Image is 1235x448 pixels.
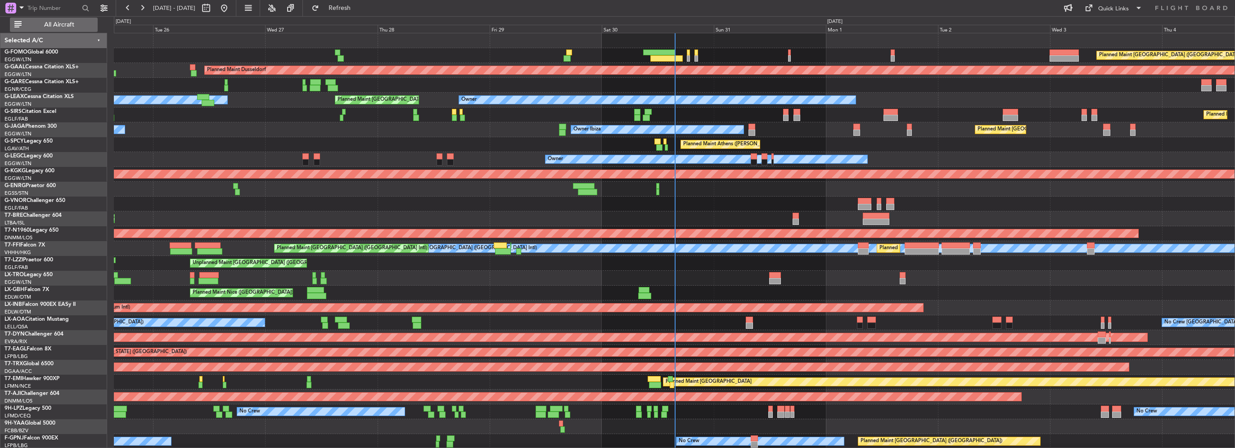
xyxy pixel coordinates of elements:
[5,242,20,248] span: T7-FFI
[5,213,23,218] span: T7-BRE
[5,317,25,322] span: LX-AOA
[207,63,266,77] div: Planned Maint Dusseldorf
[5,153,24,159] span: G-LEGC
[827,18,843,26] div: [DATE]
[193,256,341,270] div: Unplanned Maint [GEOGRAPHIC_DATA] ([GEOGRAPHIC_DATA])
[23,22,95,28] span: All Aircraft
[5,79,25,85] span: G-GARE
[548,152,563,166] div: Owner
[5,160,32,167] a: EGGW/LTN
[5,406,51,411] a: 9H-LPZLegacy 500
[5,64,79,70] a: G-GAALCessna Citation XLS+
[5,71,32,78] a: EGGW/LTN
[5,391,21,396] span: T7-AJI
[5,234,32,241] a: DNMM/LOS
[5,346,51,352] a: T7-EAGLFalcon 8X
[5,361,23,367] span: T7-TRX
[5,257,53,263] a: T7-LZZIPraetor 600
[5,124,57,129] a: G-JAGAPhenom 300
[5,130,32,137] a: EGGW/LTN
[5,228,59,233] a: T7-N1960Legacy 650
[5,198,65,203] a: G-VNORChallenger 650
[81,345,187,359] div: Grounded [US_STATE] ([GEOGRAPHIC_DATA])
[5,145,29,152] a: LGAV/ATH
[5,56,32,63] a: EGGW/LTN
[5,109,56,114] a: G-SIRSCitation Excel
[10,18,98,32] button: All Aircraft
[5,383,31,390] a: LFMN/NCE
[378,25,490,33] div: Thu 28
[321,5,359,11] span: Refresh
[5,361,54,367] a: T7-TRXGlobal 6500
[5,427,28,434] a: FCBB/BZV
[5,228,30,233] span: T7-N1960
[879,242,1030,255] div: Planned Maint [GEOGRAPHIC_DATA] ([GEOGRAPHIC_DATA] Intl)
[5,272,24,278] span: LX-TRO
[5,391,59,396] a: T7-AJIChallenger 604
[490,25,602,33] div: Fri 29
[239,405,260,418] div: No Crew
[5,323,28,330] a: LELL/QSA
[5,287,24,292] span: LX-GBH
[5,279,32,286] a: EGGW/LTN
[5,101,32,108] a: EGGW/LTN
[5,49,27,55] span: G-FOMO
[5,412,31,419] a: LFMD/CEQ
[5,421,55,426] a: 9H-YAAGlobal 5000
[5,139,53,144] a: G-SPCYLegacy 650
[307,1,361,15] button: Refresh
[5,183,56,188] a: G-ENRGPraetor 600
[5,116,28,122] a: EGLF/FAB
[5,257,23,263] span: T7-LZZI
[714,25,826,33] div: Sun 31
[5,376,59,381] a: T7-EMIHawker 900XP
[5,353,28,360] a: LFPB/LBG
[5,168,54,174] a: G-KGKGLegacy 600
[5,168,26,174] span: G-KGKG
[5,109,22,114] span: G-SIRS
[1098,4,1129,13] div: Quick Links
[5,376,22,381] span: T7-EMI
[153,4,195,12] span: [DATE] - [DATE]
[27,1,79,15] input: Trip Number
[116,18,131,26] div: [DATE]
[5,435,58,441] a: F-GPNJFalcon 900EX
[5,302,76,307] a: LX-INBFalcon 900EX EASy II
[5,309,31,315] a: EDLW/DTM
[5,198,27,203] span: G-VNOR
[5,124,25,129] span: G-JAGA
[265,25,377,33] div: Wed 27
[5,435,24,441] span: F-GPNJ
[5,183,26,188] span: G-ENRG
[5,302,22,307] span: LX-INB
[5,368,32,375] a: DGAA/ACC
[5,86,32,93] a: EGNR/CEG
[573,123,601,136] div: Owner Ibiza
[5,294,31,300] a: EDLW/DTM
[5,205,28,211] a: EGLF/FAB
[861,435,1002,448] div: Planned Maint [GEOGRAPHIC_DATA] ([GEOGRAPHIC_DATA])
[5,249,31,256] a: VHHH/HKG
[5,190,28,197] a: EGSS/STN
[153,25,265,33] div: Tue 26
[5,79,79,85] a: G-GARECessna Citation XLS+
[602,25,714,33] div: Sat 30
[5,398,32,404] a: DNMM/LOS
[5,264,28,271] a: EGLF/FAB
[193,286,293,300] div: Planned Maint Nice ([GEOGRAPHIC_DATA])
[5,421,25,426] span: 9H-YAA
[5,94,24,99] span: G-LEAX
[5,346,27,352] span: T7-EAGL
[277,242,427,255] div: Planned Maint [GEOGRAPHIC_DATA] ([GEOGRAPHIC_DATA] Intl)
[5,332,25,337] span: T7-DYN
[5,175,32,182] a: EGGW/LTN
[5,139,24,144] span: G-SPCY
[5,338,27,345] a: EVRA/RIX
[683,138,787,151] div: Planned Maint Athens ([PERSON_NAME] Intl)
[938,25,1050,33] div: Tue 2
[5,220,25,226] a: LTBA/ISL
[5,272,53,278] a: LX-TROLegacy 650
[5,406,23,411] span: 9H-LPZ
[5,94,74,99] a: G-LEAXCessna Citation XLS
[1080,1,1147,15] button: Quick Links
